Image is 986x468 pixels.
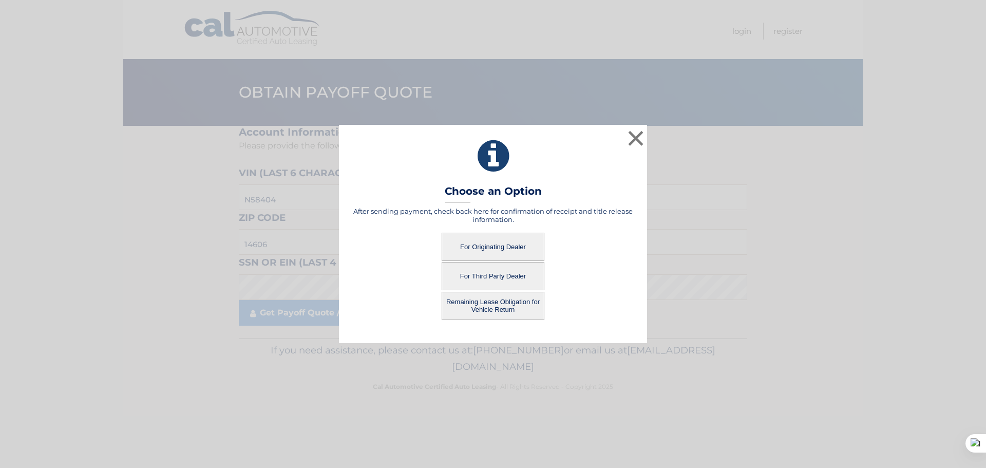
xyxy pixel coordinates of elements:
[442,233,544,261] button: For Originating Dealer
[445,185,542,203] h3: Choose an Option
[442,292,544,320] button: Remaining Lease Obligation for Vehicle Return
[352,207,634,223] h5: After sending payment, check back here for confirmation of receipt and title release information.
[442,262,544,290] button: For Third Party Dealer
[625,128,646,148] button: ×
